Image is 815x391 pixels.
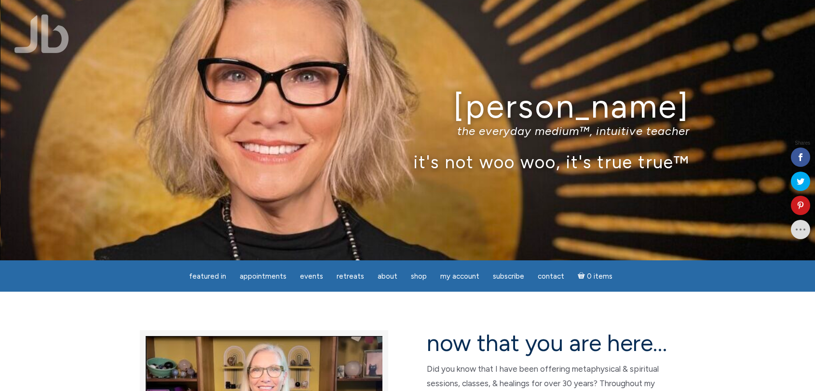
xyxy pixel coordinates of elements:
span: Contact [538,272,564,281]
a: Events [294,267,329,286]
a: Retreats [331,267,370,286]
span: Shares [795,141,810,146]
span: About [378,272,397,281]
a: Shop [405,267,433,286]
span: Shop [411,272,427,281]
h2: now that you are here… [427,330,675,356]
a: featured in [183,267,232,286]
span: 0 items [587,273,612,280]
p: the everyday medium™, intuitive teacher [125,124,690,138]
span: featured in [189,272,226,281]
a: Subscribe [487,267,530,286]
a: My Account [435,267,485,286]
span: Subscribe [493,272,524,281]
span: Retreats [337,272,364,281]
h1: [PERSON_NAME] [125,88,690,124]
a: Appointments [234,267,292,286]
a: About [372,267,403,286]
span: Events [300,272,323,281]
span: My Account [440,272,479,281]
a: Cart0 items [572,266,618,286]
i: Cart [578,272,587,281]
span: Appointments [240,272,286,281]
p: it's not woo woo, it's true true™ [125,151,690,172]
a: Contact [532,267,570,286]
img: Jamie Butler. The Everyday Medium [14,14,69,53]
